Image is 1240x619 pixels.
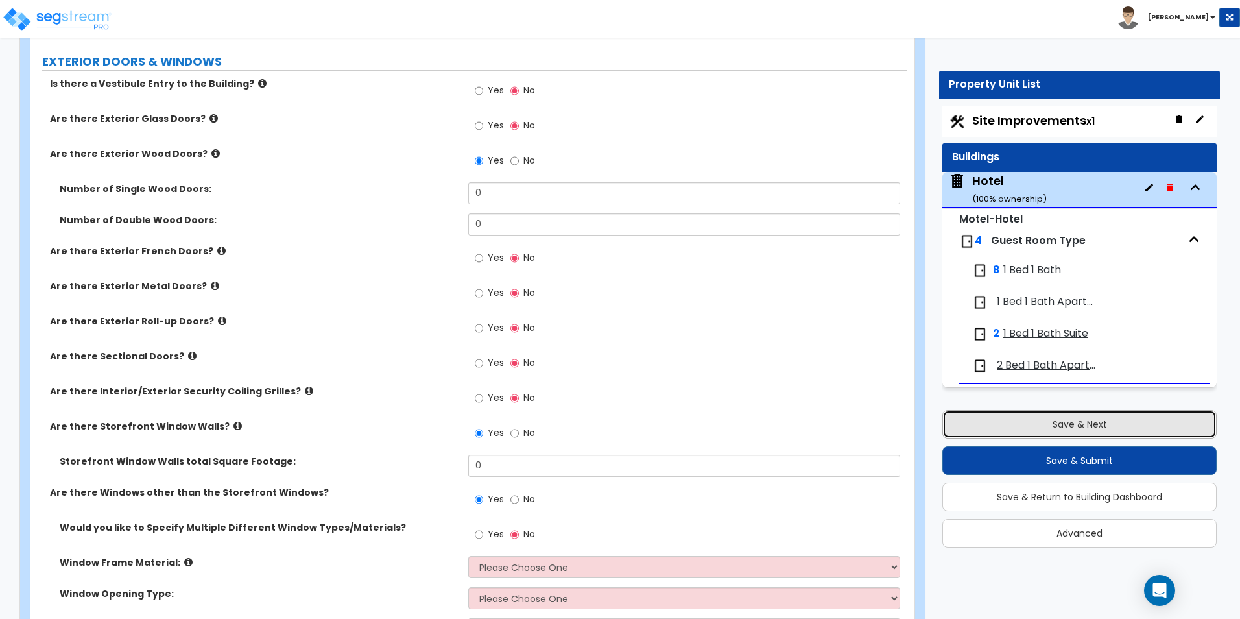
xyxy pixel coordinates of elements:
[997,358,1096,373] span: 2 Bed 1 Bath Apartment
[959,212,1023,226] small: Motel-Hotel
[50,420,459,433] label: Are there Storefront Window Walls?
[523,391,535,404] span: No
[1144,575,1175,606] div: Open Intercom Messenger
[42,53,907,70] label: EXTERIOR DOORS & WINDOWS
[218,316,226,326] i: click for more info!
[50,280,459,293] label: Are there Exterior Metal Doors?
[523,154,535,167] span: No
[475,119,483,133] input: Yes
[475,286,483,300] input: Yes
[1003,326,1088,341] span: 1 Bed 1 Bath Suite
[60,213,459,226] label: Number of Double Wood Doors:
[305,386,313,396] i: click for more info!
[211,281,219,291] i: click for more info!
[510,119,519,133] input: No
[60,182,459,195] label: Number of Single Wood Doors:
[523,84,535,97] span: No
[184,557,193,567] i: click for more info!
[523,492,535,505] span: No
[60,587,459,600] label: Window Opening Type:
[488,356,504,369] span: Yes
[475,528,483,542] input: Yes
[942,410,1217,439] button: Save & Next
[949,114,966,130] img: Construction.png
[258,79,267,88] i: click for more info!
[510,528,519,542] input: No
[972,358,988,374] img: door.png
[475,356,483,370] input: Yes
[475,154,483,168] input: Yes
[1003,263,1061,278] span: 1 Bed 1 Bath
[949,77,1210,92] div: Property Unit List
[993,263,999,278] span: 8
[1117,6,1139,29] img: avatar.png
[233,421,242,431] i: click for more info!
[475,391,483,406] input: Yes
[50,385,459,398] label: Are there Interior/Exterior Security Coiling Grilles?
[488,391,504,404] span: Yes
[209,114,218,123] i: click for more info!
[523,251,535,264] span: No
[523,119,535,132] span: No
[523,321,535,334] span: No
[975,233,982,248] span: 4
[952,150,1207,165] div: Buildings
[1086,114,1095,128] small: x1
[997,295,1096,309] span: 1 Bed 1 Bath Apartment
[510,286,519,300] input: No
[523,426,535,439] span: No
[942,519,1217,548] button: Advanced
[510,391,519,406] input: No
[972,326,988,342] img: door.png
[991,233,1086,248] span: Guest Room Type
[1148,12,1209,22] b: [PERSON_NAME]
[475,251,483,265] input: Yes
[959,234,975,249] img: door.png
[188,351,197,361] i: click for more info!
[993,326,999,341] span: 2
[50,315,459,328] label: Are there Exterior Roll-up Doors?
[475,321,483,335] input: Yes
[211,149,220,158] i: click for more info!
[972,112,1095,128] span: Site Improvements
[488,528,504,540] span: Yes
[510,321,519,335] input: No
[50,245,459,258] label: Are there Exterior French Doors?
[475,492,483,507] input: Yes
[50,486,459,499] label: Are there Windows other than the Storefront Windows?
[217,246,226,256] i: click for more info!
[60,521,459,534] label: Would you like to Specify Multiple Different Window Types/Materials?
[60,556,459,569] label: Window Frame Material:
[942,483,1217,511] button: Save & Return to Building Dashboard
[60,455,459,468] label: Storefront Window Walls total Square Footage:
[488,286,504,299] span: Yes
[942,446,1217,475] button: Save & Submit
[510,84,519,98] input: No
[50,147,459,160] label: Are there Exterior Wood Doors?
[475,84,483,98] input: Yes
[488,154,504,167] span: Yes
[972,173,1047,206] div: Hotel
[510,356,519,370] input: No
[488,492,504,505] span: Yes
[523,528,535,540] span: No
[972,295,988,310] img: door.png
[2,6,112,32] img: logo_pro_r.png
[50,77,459,90] label: Is there a Vestibule Entry to the Building?
[949,173,966,189] img: building.svg
[510,154,519,168] input: No
[510,426,519,441] input: No
[523,286,535,299] span: No
[972,263,988,278] img: door.png
[50,350,459,363] label: Are there Sectional Doors?
[510,251,519,265] input: No
[972,193,1047,205] small: ( 100 % ownership)
[50,112,459,125] label: Are there Exterior Glass Doors?
[488,321,504,334] span: Yes
[475,426,483,441] input: Yes
[949,173,1047,206] span: Hotel
[510,492,519,507] input: No
[523,356,535,369] span: No
[488,426,504,439] span: Yes
[488,251,504,264] span: Yes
